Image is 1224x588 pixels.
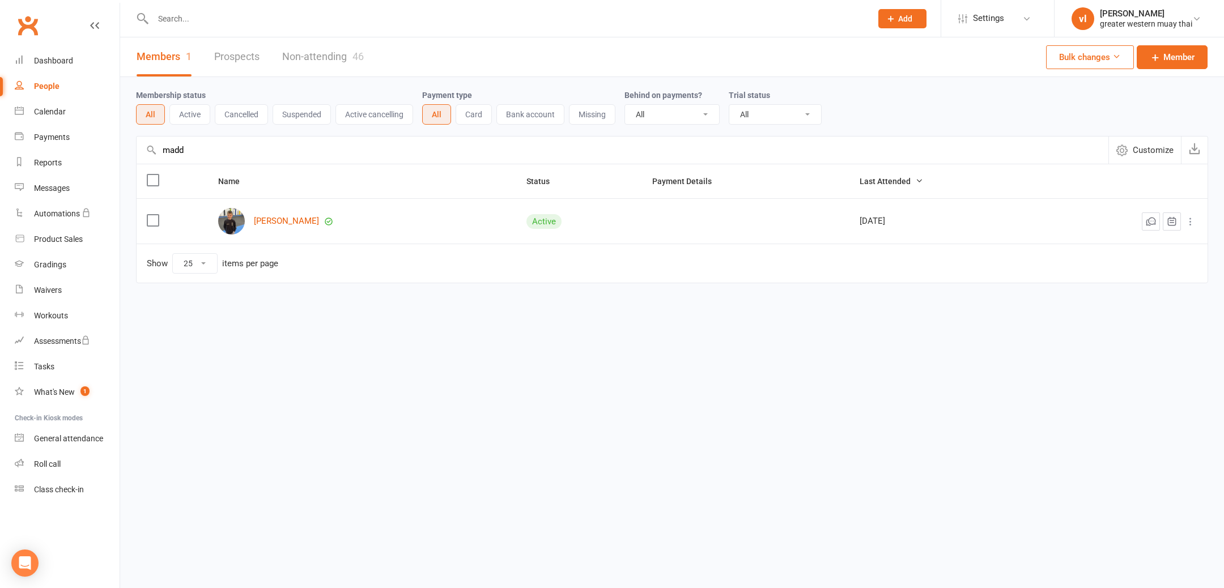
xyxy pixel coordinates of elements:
[729,91,770,100] label: Trial status
[147,253,278,274] div: Show
[15,227,120,252] a: Product Sales
[526,214,562,229] div: Active
[15,201,120,227] a: Automations
[34,387,75,397] div: What's New
[569,104,615,125] button: Missing
[80,386,90,396] span: 1
[215,104,268,125] button: Cancelled
[11,549,39,577] div: Open Intercom Messenger
[136,104,165,125] button: All
[1100,8,1192,19] div: [PERSON_NAME]
[34,336,90,346] div: Assessments
[422,104,451,125] button: All
[34,459,61,468] div: Roll call
[15,278,120,303] a: Waivers
[254,216,319,226] a: [PERSON_NAME]
[335,104,413,125] button: Active cancelling
[34,485,84,494] div: Class check-in
[15,176,120,201] a: Messages
[218,174,252,188] button: Name
[15,426,120,451] a: General attendance kiosk mode
[456,104,492,125] button: Card
[218,208,245,235] img: Madden
[34,434,103,443] div: General attendance
[34,311,68,320] div: Workouts
[34,133,70,142] div: Payments
[137,137,1108,164] input: Search by contact name
[1133,143,1174,157] span: Customize
[652,174,724,188] button: Payment Details
[15,48,120,74] a: Dashboard
[137,37,192,76] a: Members1
[15,329,120,354] a: Assessments
[624,91,702,100] label: Behind on payments?
[898,14,912,23] span: Add
[15,74,120,99] a: People
[422,91,472,100] label: Payment type
[860,177,923,186] span: Last Attended
[860,174,923,188] button: Last Attended
[15,125,120,150] a: Payments
[15,451,120,477] a: Roll call
[496,104,564,125] button: Bank account
[1163,50,1195,64] span: Member
[34,82,59,91] div: People
[526,177,562,186] span: Status
[1100,19,1192,29] div: greater western muay thai
[150,11,864,27] input: Search...
[34,184,70,193] div: Messages
[15,354,120,380] a: Tasks
[1108,137,1181,164] button: Customize
[14,11,42,40] a: Clubworx
[15,477,120,502] a: Class kiosk mode
[1072,7,1094,30] div: vl
[878,9,926,28] button: Add
[526,174,562,188] button: Status
[34,158,62,167] div: Reports
[34,286,62,295] div: Waivers
[973,6,1004,31] span: Settings
[34,260,66,269] div: Gradings
[214,37,260,76] a: Prospects
[352,50,364,62] div: 46
[222,259,278,269] div: items per page
[282,37,364,76] a: Non-attending46
[169,104,210,125] button: Active
[1137,45,1208,69] a: Member
[34,209,80,218] div: Automations
[15,380,120,405] a: What's New1
[34,362,54,371] div: Tasks
[34,56,73,65] div: Dashboard
[15,252,120,278] a: Gradings
[15,150,120,176] a: Reports
[1046,45,1134,69] button: Bulk changes
[186,50,192,62] div: 1
[15,99,120,125] a: Calendar
[860,216,1027,226] div: [DATE]
[218,177,252,186] span: Name
[15,303,120,329] a: Workouts
[273,104,331,125] button: Suspended
[136,91,206,100] label: Membership status
[34,235,83,244] div: Product Sales
[652,177,724,186] span: Payment Details
[34,107,66,116] div: Calendar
